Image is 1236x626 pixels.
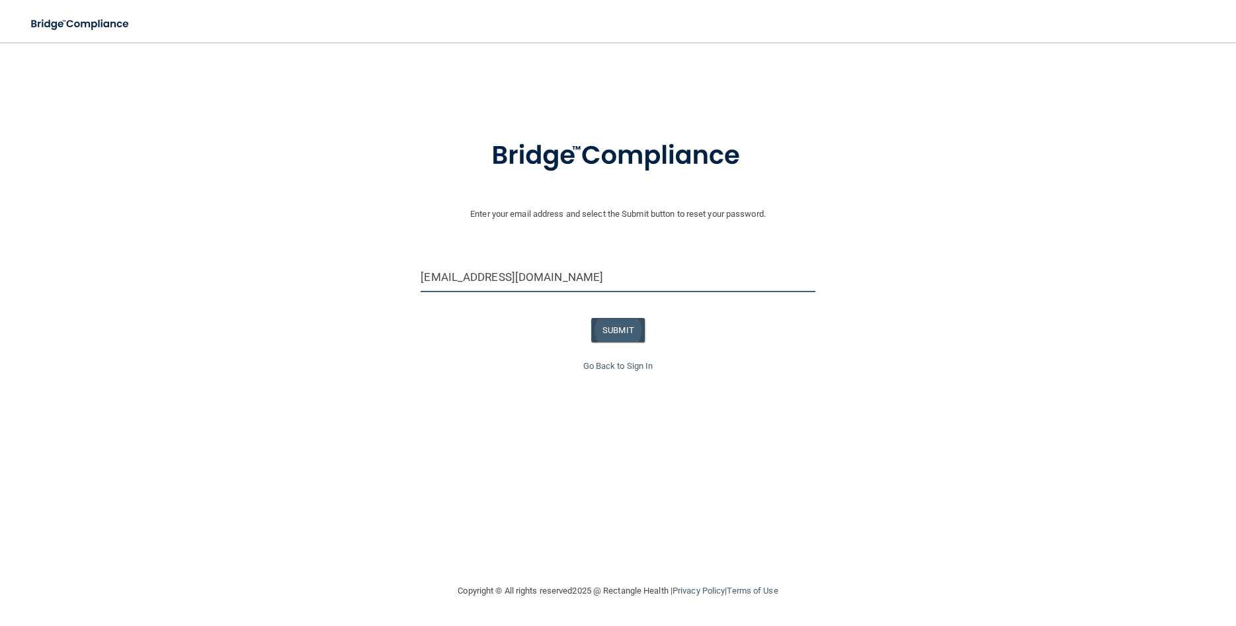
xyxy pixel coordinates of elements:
button: SUBMIT [591,318,645,342]
input: Email [421,262,815,292]
div: Copyright © All rights reserved 2025 @ Rectangle Health | | [377,570,860,612]
img: bridge_compliance_login_screen.278c3ca4.svg [464,122,772,190]
iframe: Drift Widget Chat Controller [1007,532,1220,585]
img: bridge_compliance_login_screen.278c3ca4.svg [20,11,142,38]
a: Go Back to Sign In [583,361,653,371]
a: Terms of Use [727,586,778,596]
a: Privacy Policy [673,586,725,596]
